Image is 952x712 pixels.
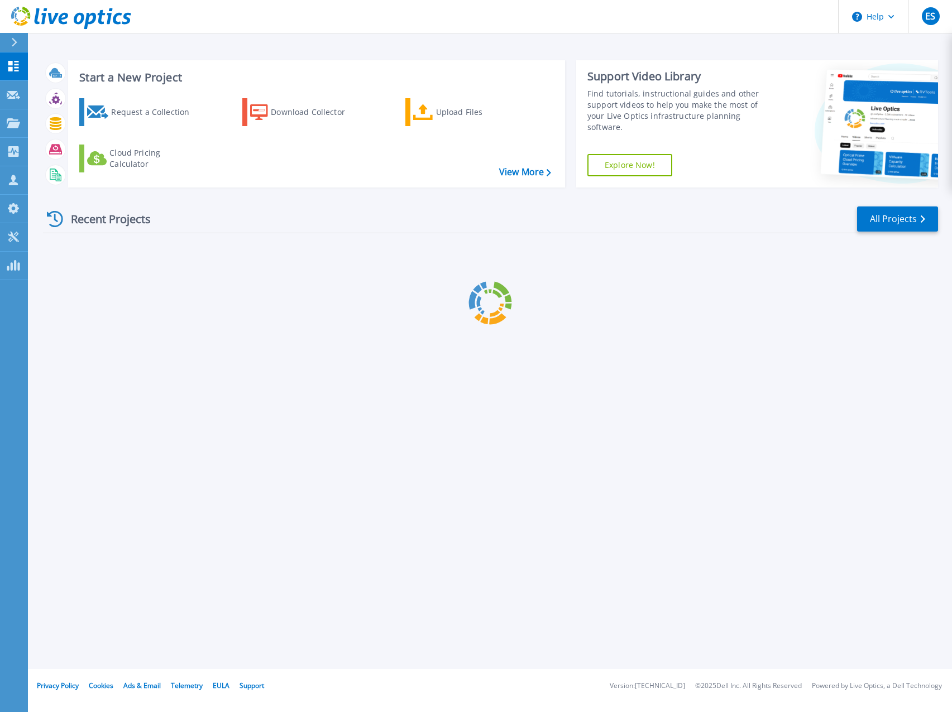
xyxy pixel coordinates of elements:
[925,12,935,21] span: ES
[111,101,200,123] div: Request a Collection
[610,682,685,690] li: Version: [TECHNICAL_ID]
[79,71,551,84] h3: Start a New Project
[271,101,360,123] div: Download Collector
[405,98,530,126] a: Upload Files
[587,69,771,84] div: Support Video Library
[79,145,204,172] a: Cloud Pricing Calculator
[857,206,938,232] a: All Projects
[240,681,264,690] a: Support
[587,154,672,176] a: Explore Now!
[499,167,551,177] a: View More
[242,98,367,126] a: Download Collector
[436,101,525,123] div: Upload Files
[213,681,229,690] a: EULA
[43,205,166,233] div: Recent Projects
[123,681,161,690] a: Ads & Email
[89,681,113,690] a: Cookies
[109,147,199,170] div: Cloud Pricing Calculator
[79,98,204,126] a: Request a Collection
[37,681,79,690] a: Privacy Policy
[587,88,771,133] div: Find tutorials, instructional guides and other support videos to help you make the most of your L...
[695,682,802,690] li: © 2025 Dell Inc. All Rights Reserved
[812,682,942,690] li: Powered by Live Optics, a Dell Technology
[171,681,203,690] a: Telemetry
